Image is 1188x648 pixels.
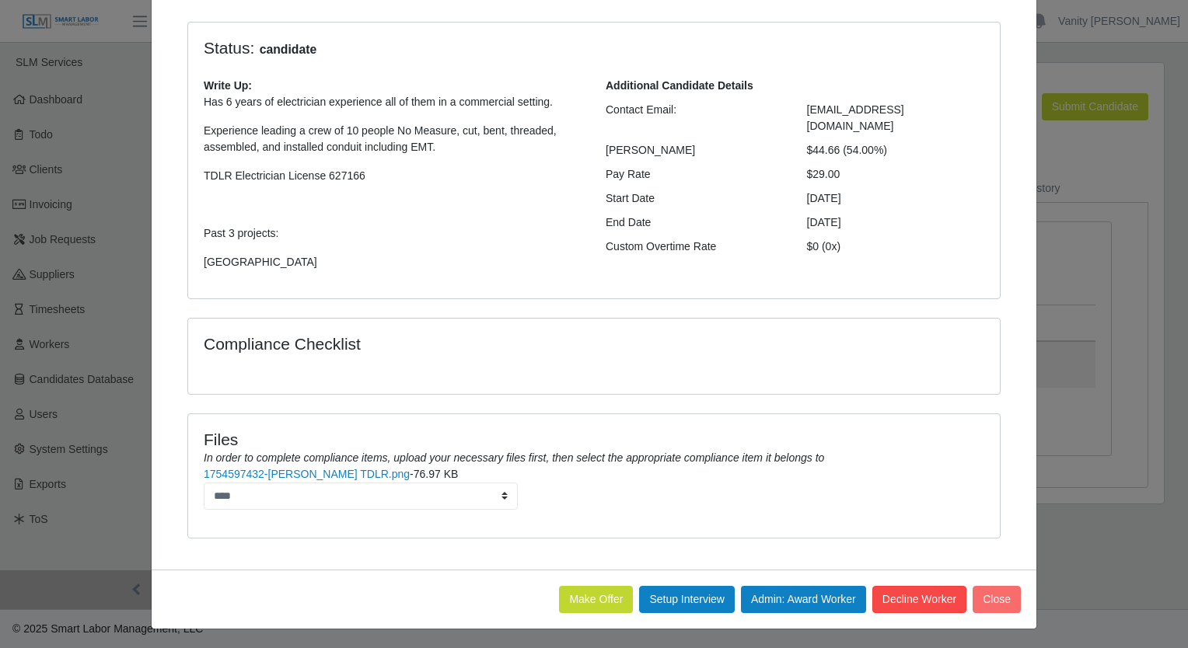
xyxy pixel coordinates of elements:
b: Write Up: [204,79,252,92]
p: TDLR Electrician License 627166 [204,168,582,184]
div: Start Date [594,190,795,207]
div: $44.66 (54.00%) [795,142,997,159]
i: In order to complete compliance items, upload your necessary files first, then select the appropr... [204,451,824,464]
span: candidate [254,40,321,59]
p: Has 6 years of electrician experience all of them in a commercial setting. [204,94,582,110]
button: Close [973,586,1021,613]
b: Additional Candidate Details [606,79,753,92]
div: [PERSON_NAME] [594,142,795,159]
span: [EMAIL_ADDRESS][DOMAIN_NAME] [807,103,904,132]
h4: Compliance Checklist [204,334,716,354]
div: [DATE] [795,190,997,207]
p: Past 3 projects: [204,225,582,242]
a: 1754597432-[PERSON_NAME] TDLR.png [204,468,410,480]
li: - [204,466,984,510]
button: Make Offer [559,586,633,613]
span: $0 (0x) [807,240,841,253]
div: $29.00 [795,166,997,183]
p: [GEOGRAPHIC_DATA] [204,254,582,270]
div: Pay Rate [594,166,795,183]
div: Contact Email: [594,102,795,134]
span: [DATE] [807,216,841,228]
h4: Files [204,430,984,449]
p: Experience leading a crew of 10 people No Measure, cut, bent, threaded, assembled, and installed ... [204,123,582,155]
div: Custom Overtime Rate [594,239,795,255]
button: Setup Interview [639,586,735,613]
div: End Date [594,214,795,231]
span: 76.97 KB [414,468,459,480]
h4: Status: [204,38,784,59]
button: Decline Worker [872,586,966,613]
button: Admin: Award Worker [741,586,866,613]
